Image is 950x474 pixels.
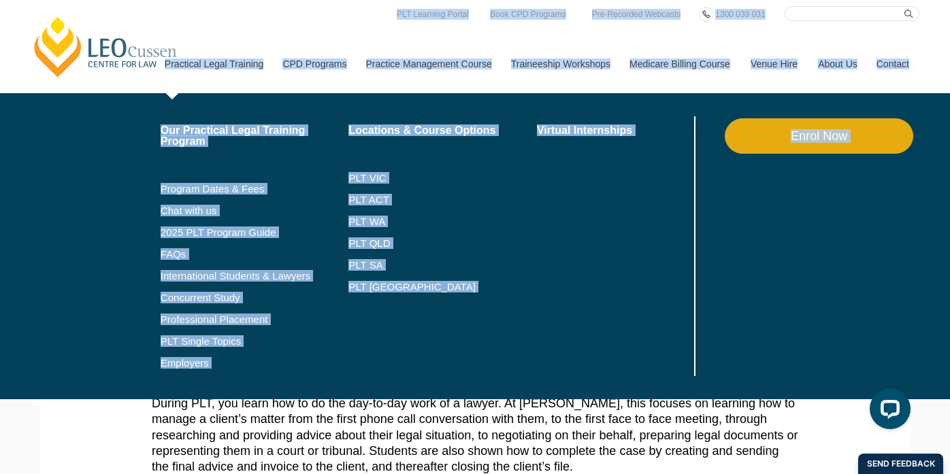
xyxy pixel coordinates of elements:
a: Program Dates & Fees [161,184,349,194]
a: Practical Legal Training [154,35,273,93]
a: PLT Single Topics [161,336,349,347]
a: Pre-Recorded Webcasts [589,7,685,22]
a: PLT SA [348,260,537,271]
a: PLT QLD [348,238,537,249]
a: FAQs [161,249,349,260]
a: Book CPD Programs [487,7,569,22]
a: 2025 PLT Program Guide [161,227,315,238]
a: PLT Learning Portal [393,7,472,22]
a: About Us [808,35,866,93]
a: Contact [866,35,919,93]
a: Locations & Course Options [348,125,537,136]
a: PLT ACT [348,194,537,205]
a: Virtual Internships [537,125,691,136]
a: PLT [GEOGRAPHIC_DATA] [348,282,537,292]
a: Venue Hire [740,35,808,93]
a: PLT WA [348,216,503,227]
a: Chat with us [161,205,349,216]
a: Employers [161,358,349,369]
a: Medicare Billing Course [619,35,740,93]
a: Practice Management Course [356,35,501,93]
a: Concurrent Study [161,292,349,303]
a: Traineeship Workshops [501,35,619,93]
iframe: LiveChat chat widget [859,383,916,440]
a: International Students & Lawyers [161,271,349,282]
a: Enrol Now [725,118,913,154]
a: 1300 039 031 [712,7,768,22]
a: Professional Placement [161,314,349,325]
a: PLT VIC [348,173,537,184]
a: Our Practical Legal Training Program [161,125,349,147]
a: CPD Programs [272,35,355,93]
span: 1300 039 031 [715,10,765,19]
a: [PERSON_NAME] Centre for Law [31,15,181,79]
